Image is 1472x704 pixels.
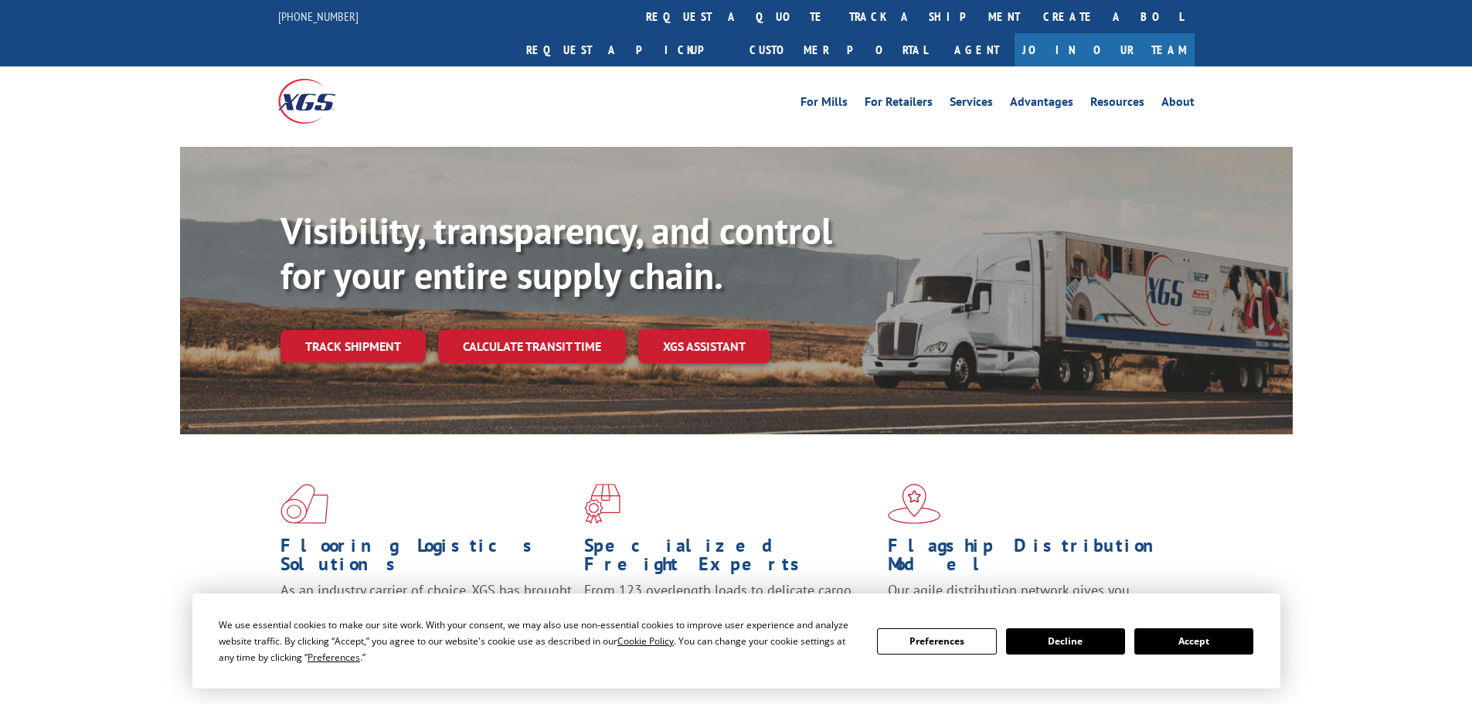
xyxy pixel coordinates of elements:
[278,9,359,24] a: [PHONE_NUMBER]
[888,484,941,524] img: xgs-icon-flagship-distribution-model-red
[192,593,1280,689] div: Cookie Consent Prompt
[865,96,933,113] a: For Retailers
[617,634,674,648] span: Cookie Policy
[308,651,360,664] span: Preferences
[280,206,832,299] b: Visibility, transparency, and control for your entire supply chain.
[1006,628,1125,655] button: Decline
[888,536,1180,581] h1: Flagship Distribution Model
[219,617,858,665] div: We use essential cookies to make our site work. With your consent, we may also use non-essential ...
[1010,96,1073,113] a: Advantages
[1015,33,1195,66] a: Join Our Team
[584,536,876,581] h1: Specialized Freight Experts
[280,536,573,581] h1: Flooring Logistics Solutions
[584,581,876,650] p: From 123 overlength loads to delicate cargo, our experienced staff knows the best way to move you...
[1161,96,1195,113] a: About
[584,484,620,524] img: xgs-icon-focused-on-flooring-red
[515,33,738,66] a: Request a pickup
[280,484,328,524] img: xgs-icon-total-supply-chain-intelligence-red
[1090,96,1144,113] a: Resources
[738,33,939,66] a: Customer Portal
[438,330,626,363] a: Calculate transit time
[888,581,1172,617] span: Our agile distribution network gives you nationwide inventory management on demand.
[939,33,1015,66] a: Agent
[280,330,426,362] a: Track shipment
[1134,628,1253,655] button: Accept
[877,628,996,655] button: Preferences
[801,96,848,113] a: For Mills
[280,581,572,636] span: As an industry carrier of choice, XGS has brought innovation and dedication to flooring logistics...
[638,330,770,363] a: XGS ASSISTANT
[950,96,993,113] a: Services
